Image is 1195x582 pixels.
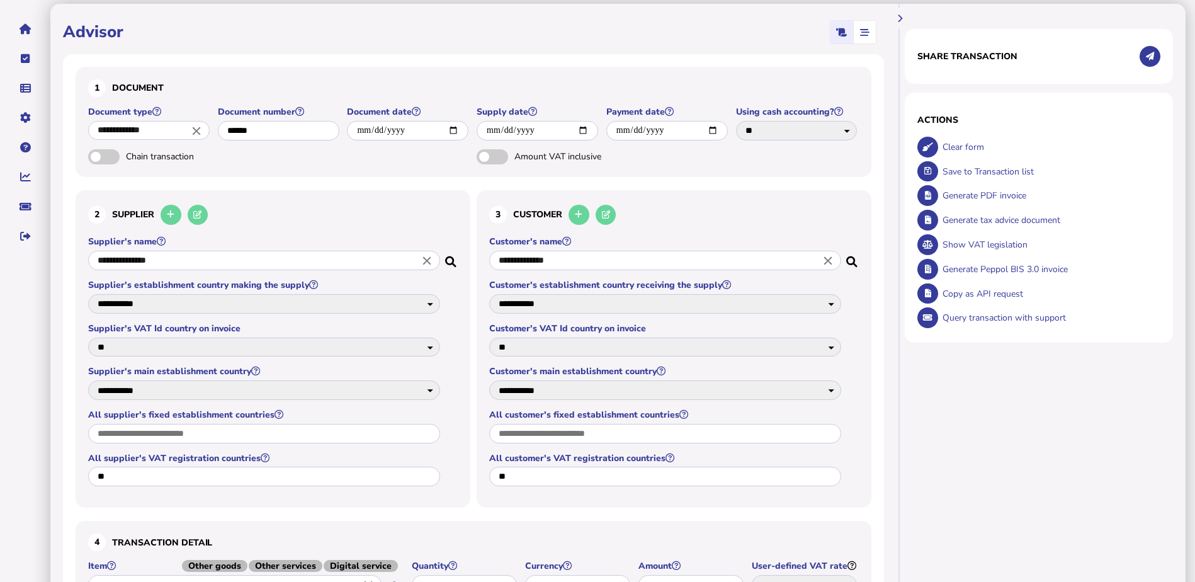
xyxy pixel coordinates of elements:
[88,533,106,551] div: 4
[846,253,859,263] i: Search for a dummy customer
[188,205,208,225] button: Edit selected supplier in the database
[917,114,1160,126] h1: Actions
[939,257,1160,282] div: Generate Peppol BIS 3.0 invoice
[88,236,442,248] label: Supplier's name
[939,208,1160,232] div: Generate tax advice document
[12,223,38,249] button: Sign out
[161,205,181,225] button: Add a new supplier to the database
[88,206,106,224] div: 2
[821,254,835,268] i: Close
[249,560,322,572] span: Other services
[88,79,106,97] div: 1
[917,185,938,206] button: Generate pdf
[88,79,859,97] h3: Document
[939,282,1160,306] div: Copy as API request
[890,8,910,28] button: Hide
[88,560,405,572] label: Item
[606,106,730,118] label: Payment date
[830,21,853,43] mat-button-toggle: Classic scrolling page view
[88,106,212,118] label: Document type
[12,16,38,42] button: Home
[347,106,470,118] label: Document date
[569,205,589,225] button: Add a new customer to the database
[939,232,1160,257] div: Show VAT legislation
[324,560,398,572] span: Digital service
[917,210,938,231] button: Generate tax advice document
[182,560,247,572] span: Other goods
[939,183,1160,208] div: Generate PDF invoice
[126,151,258,163] span: Chain transaction
[12,134,38,161] button: Help pages
[853,21,876,43] mat-button-toggle: Stepper view
[218,106,341,118] label: Document number
[489,206,507,224] div: 3
[88,106,212,149] app-field: Select a document type
[76,190,470,508] section: Define the seller
[489,236,843,248] label: Customer's name
[939,135,1160,159] div: Clear form
[917,234,938,255] button: Show VAT legislation
[88,279,442,291] label: Supplier's establishment country making the supply
[1140,46,1160,67] button: Share transaction
[12,45,38,72] button: Tasks
[88,533,859,551] h3: Transaction detail
[489,203,859,227] h3: Customer
[638,560,745,572] label: Amount
[445,253,458,263] i: Search for a dummy seller
[752,560,859,572] label: User-defined VAT rate
[420,254,434,268] i: Close
[20,88,31,89] i: Data manager
[939,159,1160,184] div: Save to Transaction list
[917,283,938,304] button: Copy data as API request body to clipboard
[190,123,203,137] i: Close
[88,203,458,227] h3: Supplier
[596,205,616,225] button: Edit selected customer in the database
[514,151,647,163] span: Amount VAT inclusive
[736,106,859,118] label: Using cash accounting?
[12,105,38,131] button: Manage settings
[12,193,38,220] button: Raise a support ticket
[412,560,519,572] label: Quantity
[489,409,843,421] label: All customer's fixed establishment countries
[525,560,632,572] label: Currency
[489,322,843,334] label: Customer's VAT Id country on invoice
[917,137,938,157] button: Clear form data from invoice panel
[917,50,1017,62] h1: Share transaction
[917,307,938,328] button: Query transaction with support
[489,279,843,291] label: Customer's establishment country receiving the supply
[12,75,38,101] button: Data manager
[63,21,123,43] h1: Advisor
[939,305,1160,330] div: Query transaction with support
[88,322,442,334] label: Supplier's VAT Id country on invoice
[477,106,600,118] label: Supply date
[88,452,442,464] label: All supplier's VAT registration countries
[88,409,442,421] label: All supplier's fixed establishment countries
[917,161,938,182] button: Save transaction
[489,452,843,464] label: All customer's VAT registration countries
[88,365,442,377] label: Supplier's main establishment country
[12,164,38,190] button: Insights
[489,365,843,377] label: Customer's main establishment country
